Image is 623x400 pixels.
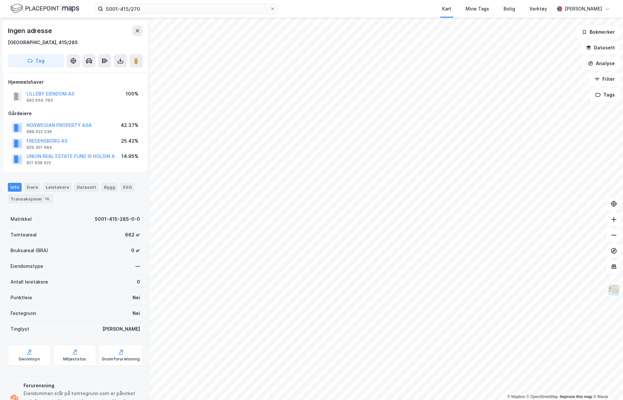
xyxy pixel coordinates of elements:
div: Transaksjoner [8,194,53,203]
div: 0 [137,278,140,286]
img: logo.f888ab2527a4732fd821a326f86c7f29.svg [10,3,79,14]
img: Z [608,284,620,296]
div: 42.37% [121,121,138,129]
div: 821 838 622 [27,160,51,165]
button: Filter [589,73,620,86]
a: Improve this map [560,394,592,399]
div: Festegrunn [10,309,36,317]
div: 25.42% [121,137,138,145]
div: Tinglyst [10,325,29,333]
div: [GEOGRAPHIC_DATA], 415/285 [8,39,78,46]
div: Eiendomstype [10,262,43,270]
button: Tags [590,88,620,101]
div: 929 301 684 [27,145,52,150]
div: ESG [120,183,134,191]
div: Nei [133,294,140,302]
div: 662 ㎡ [125,231,140,239]
div: Bruksareal (BRA) [10,247,48,254]
div: — [135,262,140,270]
a: Mapbox [507,394,525,399]
div: 14 [44,196,50,202]
div: Kart [442,5,451,13]
a: OpenStreetMap [526,394,558,399]
div: 988 622 036 [27,129,52,134]
div: Geoinnsyn [19,357,40,362]
div: Forurensning [24,382,140,390]
input: Søk på adresse, matrikkel, gårdeiere, leietakere eller personer [103,4,270,14]
div: Hjemmelshaver [8,78,142,86]
button: Datasett [580,41,620,54]
div: Bygg [101,183,118,191]
div: Gårdeiere [8,110,142,117]
div: 992 654 783 [27,98,53,103]
div: Grunnforurensning [102,357,140,362]
div: 100% [126,90,138,98]
button: Analyse [582,57,620,70]
div: Tomteareal [10,231,37,239]
div: [PERSON_NAME] [565,5,602,13]
div: Matrikkel [10,215,32,223]
button: Bokmerker [576,26,620,39]
iframe: Chat Widget [590,369,623,400]
div: Bolig [504,5,515,13]
div: Leietakere [43,183,72,191]
div: [PERSON_NAME] [102,325,140,333]
div: 0 ㎡ [131,247,140,254]
div: Miljøstatus [63,357,86,362]
div: Punktleie [10,294,32,302]
button: Tag [8,54,64,67]
div: Nei [133,309,140,317]
div: Info [8,183,22,191]
div: Mine Tags [466,5,489,13]
div: 5001-415-285-0-0 [95,215,140,223]
div: Datasett [74,183,99,191]
div: Ingen adresse [8,26,53,36]
div: Antall leietakere [10,278,48,286]
div: Eiere [24,183,41,191]
div: 14.95% [121,152,138,160]
div: Verktøy [529,5,547,13]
